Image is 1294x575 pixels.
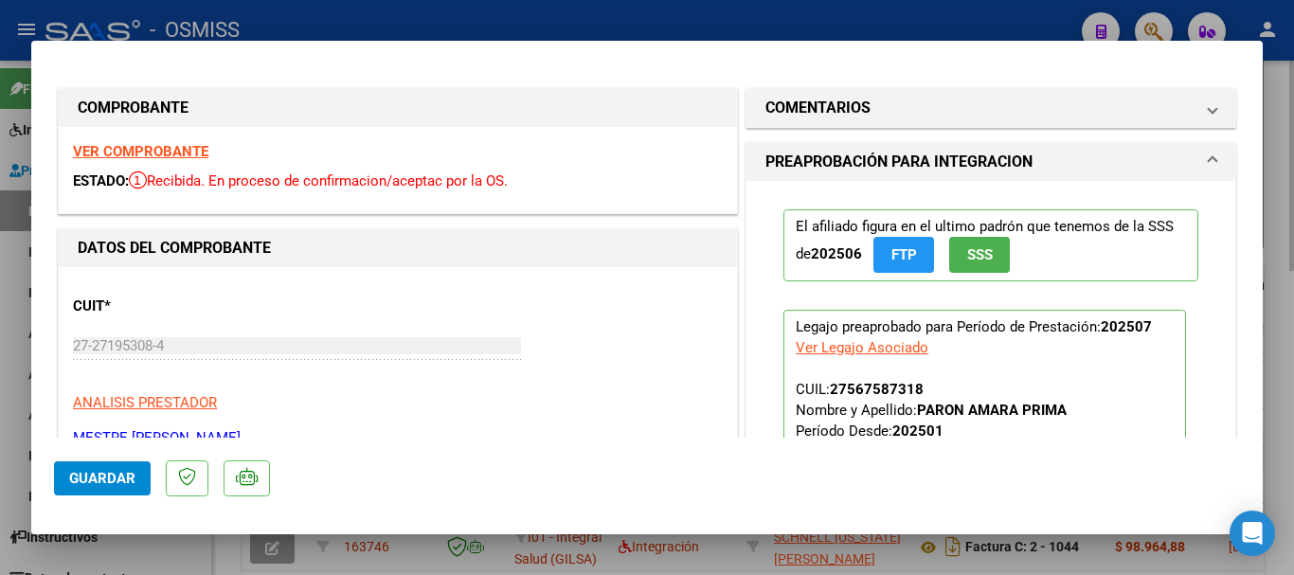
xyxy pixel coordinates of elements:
[73,427,723,449] p: MESTRE [PERSON_NAME]
[967,247,993,264] span: SSS
[783,209,1198,280] p: El afiliado figura en el ultimo padrón que tenemos de la SSS de
[917,402,1067,419] strong: PARON AMARA PRIMA
[783,310,1186,562] p: Legajo preaprobado para Período de Prestación:
[1230,511,1275,556] div: Open Intercom Messenger
[129,172,508,189] span: Recibida. En proceso de confirmacion/aceptac por la OS.
[949,237,1010,272] button: SSS
[765,97,871,119] h1: COMENTARIOS
[830,379,924,400] div: 27567587318
[796,381,1174,502] span: CUIL: Nombre y Apellido: Período Desde: Período Hasta: Admite Dependencia:
[73,394,217,411] span: ANALISIS PRESTADOR
[811,245,862,262] strong: 202506
[765,151,1033,173] h1: PREAPROBACIÓN PARA INTEGRACION
[1101,318,1152,335] strong: 202507
[73,143,208,160] a: VER COMPROBANTE
[873,237,934,272] button: FTP
[78,239,271,257] strong: DATOS DEL COMPROBANTE
[891,247,917,264] span: FTP
[892,422,944,440] strong: 202501
[746,89,1235,127] mat-expansion-panel-header: COMENTARIOS
[796,337,928,358] div: Ver Legajo Asociado
[54,461,151,495] button: Guardar
[73,296,268,317] p: CUIT
[73,172,129,189] span: ESTADO:
[746,143,1235,181] mat-expansion-panel-header: PREAPROBACIÓN PARA INTEGRACION
[78,99,189,117] strong: COMPROBANTE
[69,470,135,487] span: Guardar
